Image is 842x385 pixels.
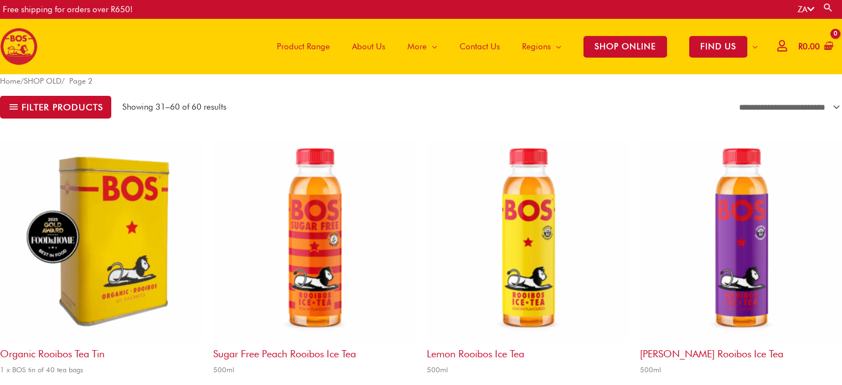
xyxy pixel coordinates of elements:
span: More [407,30,427,63]
span: 500ml [427,365,629,374]
span: About Us [352,30,385,63]
h2: Sugar Free Peach Rooibos Ice Tea [213,342,415,360]
a: Contact Us [448,19,511,74]
a: [PERSON_NAME] Rooibos Ice Tea500ml [640,140,842,378]
span: FIND US [689,36,747,58]
a: ZA [798,4,814,14]
a: View Shopping Cart, empty [796,34,834,59]
a: Regions [511,19,572,74]
a: Lemon Rooibos Ice Tea500ml [427,140,629,378]
img: berry rooibos ice tea [427,140,629,342]
span: 500ml [640,365,842,374]
select: Shop order [732,96,842,118]
p: Showing 31–60 of 60 results [122,101,226,114]
img: sugar free peach rooibos ice tea [213,140,415,342]
span: SHOP ONLINE [583,36,667,58]
a: Search button [823,2,834,13]
span: Product Range [277,30,330,63]
span: R [798,42,803,52]
a: Sugar Free Peach Rooibos Ice Tea500ml [213,140,415,378]
a: SHOP ONLINE [572,19,678,74]
span: Contact Us [459,30,500,63]
span: Filter products [22,103,103,111]
a: More [396,19,448,74]
a: SHOP OLD [24,76,61,85]
h2: Lemon Rooibos Ice Tea [427,342,629,360]
span: Regions [522,30,551,63]
a: Product Range [266,19,341,74]
span: 500ml [213,365,415,374]
h2: [PERSON_NAME] Rooibos Ice Tea [640,342,842,360]
nav: Site Navigation [257,19,769,74]
a: About Us [341,19,396,74]
bdi: 0.00 [798,42,820,52]
img: berry rooibos ice tea [640,140,842,342]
